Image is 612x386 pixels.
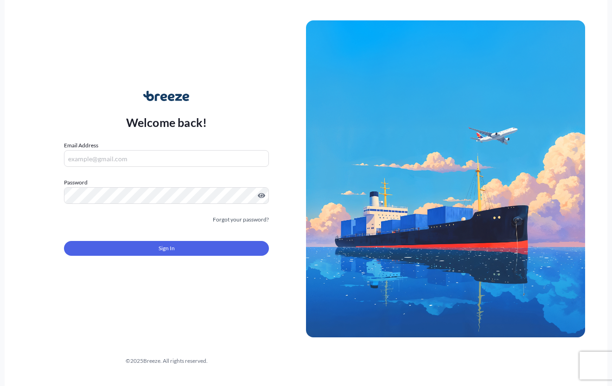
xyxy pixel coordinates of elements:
a: Forgot your password? [213,215,269,224]
span: Sign In [159,244,175,253]
label: Password [64,178,269,187]
div: © 2025 Breeze. All rights reserved. [27,356,306,366]
p: Welcome back! [126,115,207,130]
button: Sign In [64,241,269,256]
input: example@gmail.com [64,150,269,167]
label: Email Address [64,141,98,150]
button: Show password [258,192,265,199]
img: Ship illustration [306,20,585,337]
